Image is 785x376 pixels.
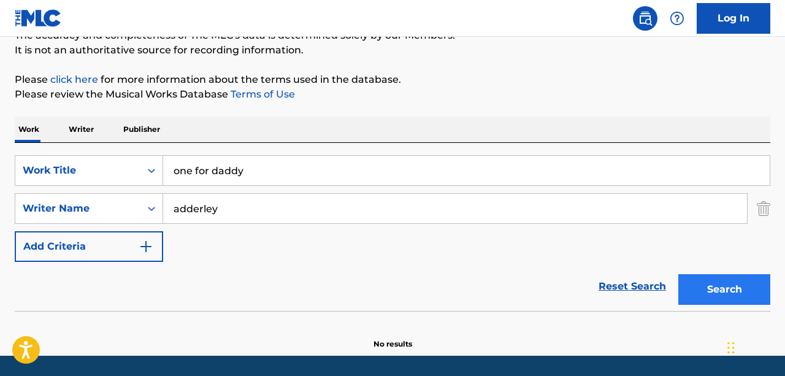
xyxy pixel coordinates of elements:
div: Help [665,6,689,31]
img: search [638,11,653,26]
div: Writer Name [23,201,133,216]
form: Search Form [15,155,770,311]
p: Please for more information about the terms used in the database. [15,72,770,87]
button: Add Criteria [15,231,163,262]
button: Search [678,274,770,305]
p: Work [15,117,43,142]
img: Delete Criterion [757,193,770,224]
div: Drag [727,329,735,366]
a: Public Search [633,6,657,31]
p: Publisher [120,117,164,142]
a: Log In [697,3,770,34]
p: Writer [65,117,98,142]
img: help [670,11,684,26]
img: MLC Logo [15,9,62,27]
a: click here [50,74,98,85]
a: Terms of Use [228,88,295,100]
p: No results [373,324,412,350]
p: It is not an authoritative source for recording information. [15,43,770,58]
div: Work Title [23,163,133,178]
a: Reset Search [592,273,672,300]
p: Please review the Musical Works Database [15,87,770,102]
iframe: Chat Widget [724,317,785,376]
img: 9d2ae6d4665cec9f34b9.svg [139,239,153,254]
